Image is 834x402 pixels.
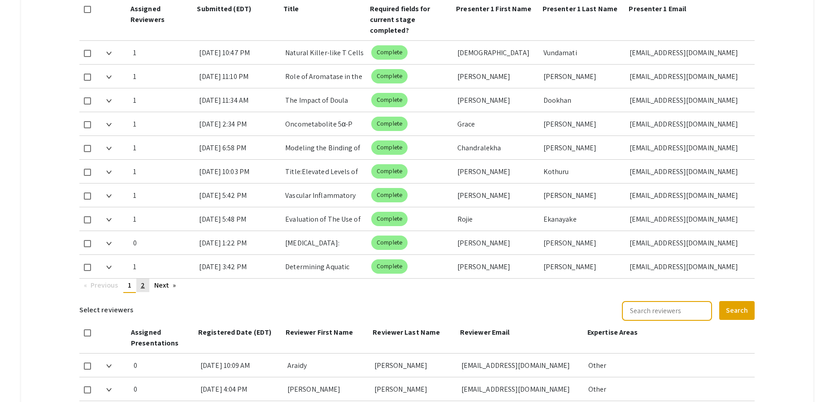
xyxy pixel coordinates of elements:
[134,354,193,377] div: 0
[285,184,364,207] div: Vascular Inflammatory Studies with Engineered Bioreactors
[285,207,364,231] div: Evaluation of The Use of Longitudinal Data for [MEDICAL_DATA] Research and [MEDICAL_DATA] Discovery
[133,255,192,278] div: 1
[630,207,748,231] div: [EMAIL_ADDRESS][DOMAIN_NAME]
[199,136,278,159] div: [DATE] 6:58 PM
[457,207,536,231] div: Rojie
[457,65,536,88] div: [PERSON_NAME]
[371,140,408,155] mat-chip: Complete
[630,88,748,112] div: [EMAIL_ADDRESS][DOMAIN_NAME]
[374,377,454,401] div: [PERSON_NAME]
[106,218,112,222] img: Expand arrow
[199,207,278,231] div: [DATE] 5:48 PM
[106,194,112,198] img: Expand arrow
[199,160,278,183] div: [DATE] 10:03 PM
[630,255,748,278] div: [EMAIL_ADDRESS][DOMAIN_NAME]
[133,136,192,159] div: 1
[197,4,251,13] span: Submitted (EDT)
[588,377,748,401] div: Other
[371,117,408,131] mat-chip: Complete
[128,280,131,290] span: 1
[371,93,408,107] mat-chip: Complete
[457,231,536,254] div: [PERSON_NAME]
[457,112,536,135] div: Grace
[287,377,367,401] div: [PERSON_NAME]
[456,4,531,13] span: Presenter 1 First Name
[199,112,278,135] div: [DATE] 2:34 PM
[199,231,278,254] div: [DATE] 1:22 PM
[371,69,408,83] mat-chip: Complete
[133,160,192,183] div: 1
[460,328,509,337] span: Reviewer Email
[543,207,622,231] div: Ekanayake
[106,388,112,392] img: Expand arrow
[630,184,748,207] div: [EMAIL_ADDRESS][DOMAIN_NAME]
[106,75,112,79] img: Expand arrow
[630,65,748,88] div: [EMAIL_ADDRESS][DOMAIN_NAME]
[543,255,622,278] div: [PERSON_NAME]
[630,136,748,159] div: [EMAIL_ADDRESS][DOMAIN_NAME]
[543,160,622,183] div: Kothuru
[461,377,581,401] div: [EMAIL_ADDRESS][DOMAIN_NAME]
[370,4,430,35] span: Required fields for current stage completed?
[457,184,536,207] div: [PERSON_NAME]
[630,231,748,254] div: [EMAIL_ADDRESS][DOMAIN_NAME]
[131,328,178,348] span: Assigned Presentations
[285,88,364,112] div: The Impact of Doula Support on Maternal Mental Health, NeonatalOutcomes, and Epidural Use: Correl...
[134,377,193,401] div: 0
[200,354,280,377] div: [DATE] 10:09 AM
[622,301,712,321] input: Search reviewers
[106,266,112,269] img: Expand arrow
[543,112,622,135] div: [PERSON_NAME]
[198,328,271,337] span: Registered Date (EDT)
[200,377,280,401] div: [DATE] 4:04 PM
[630,112,748,135] div: [EMAIL_ADDRESS][DOMAIN_NAME]
[371,212,408,226] mat-chip: Complete
[7,362,38,395] iframe: Chat
[199,41,278,64] div: [DATE] 10:47 PM
[133,184,192,207] div: 1
[588,354,748,377] div: Other
[199,184,278,207] div: [DATE] 5:42 PM
[371,188,408,202] mat-chip: Complete
[133,207,192,231] div: 1
[286,328,353,337] span: Reviewer First Name
[285,136,364,159] div: Modeling the Binding of Dendrin and PTPN14 to KIBRA
[133,65,192,88] div: 1
[457,255,536,278] div: [PERSON_NAME]
[285,41,364,64] div: Natural Killer-like T Cells and Longevity: A Comparative Analysis
[543,65,622,88] div: [PERSON_NAME]
[543,231,622,254] div: [PERSON_NAME]
[543,88,622,112] div: Dookhan
[106,147,112,150] img: Expand arrow
[461,354,581,377] div: [EMAIL_ADDRESS][DOMAIN_NAME]
[199,65,278,88] div: [DATE] 11:10 PM
[106,364,112,368] img: Expand arrow
[285,112,364,135] div: Oncometabolite 5α-P Imbalance Through Altered Mammary [MEDICAL_DATA] Metabolism: A Biomarker and ...
[543,184,622,207] div: [PERSON_NAME]
[373,328,440,337] span: Reviewer Last Name
[199,255,278,278] div: [DATE] 3:42 PM
[133,112,192,135] div: 1
[587,328,638,337] span: Expertise Areas
[285,255,364,278] div: Determining Aquatic Community Differences Between Invasive Water Hyacinth and Native Pennywort in...
[106,170,112,174] img: Expand arrow
[283,4,299,13] span: Title
[141,280,145,290] span: 2
[371,259,408,274] mat-chip: Complete
[374,354,454,377] div: [PERSON_NAME]
[543,4,617,13] span: Presenter 1 Last Name
[285,231,364,254] div: [MEDICAL_DATA]: Vascular Dysfunction, Inflammation, and Emerging Therapeutic Approaches
[133,231,192,254] div: 0
[106,242,112,245] img: Expand arrow
[630,160,748,183] div: [EMAIL_ADDRESS][DOMAIN_NAME]
[457,41,536,64] div: [DEMOGRAPHIC_DATA]
[106,123,112,127] img: Expand arrow
[130,4,165,24] span: Assigned Reviewers
[106,99,112,103] img: Expand arrow
[150,279,181,292] a: Next page
[371,236,408,250] mat-chip: Complete
[457,160,536,183] div: [PERSON_NAME]
[719,301,755,320] button: Search
[79,279,755,293] ul: Pagination
[457,88,536,112] div: [PERSON_NAME]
